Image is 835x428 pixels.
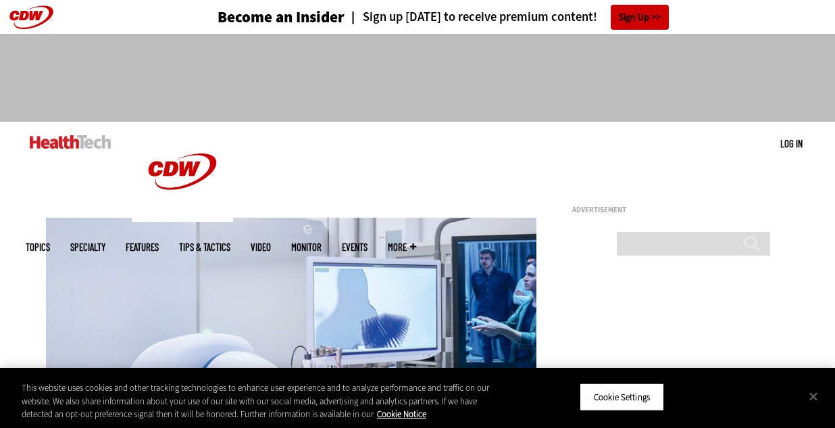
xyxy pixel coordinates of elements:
[30,135,111,149] img: Home
[172,47,663,108] iframe: advertisement
[780,137,803,149] a: Log in
[572,219,775,388] iframe: advertisement
[388,242,416,252] span: More
[70,242,105,252] span: Specialty
[780,137,803,151] div: User menu
[580,383,664,411] button: Cookie Settings
[167,9,345,25] a: Become an Insider
[291,242,322,252] a: MonITor
[26,242,50,252] span: Topics
[799,381,828,411] button: Close
[22,381,501,421] div: This website uses cookies and other tracking technologies to enhance user experience and to analy...
[132,211,233,225] a: CDW
[179,242,230,252] a: Tips & Tactics
[377,408,426,420] a: More information about your privacy
[132,122,233,222] img: Home
[126,242,159,252] a: Features
[218,9,345,25] h3: Become an Insider
[345,11,597,24] a: Sign up [DATE] to receive premium content!
[251,242,271,252] a: Video
[342,242,368,252] a: Events
[611,5,669,30] a: Sign Up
